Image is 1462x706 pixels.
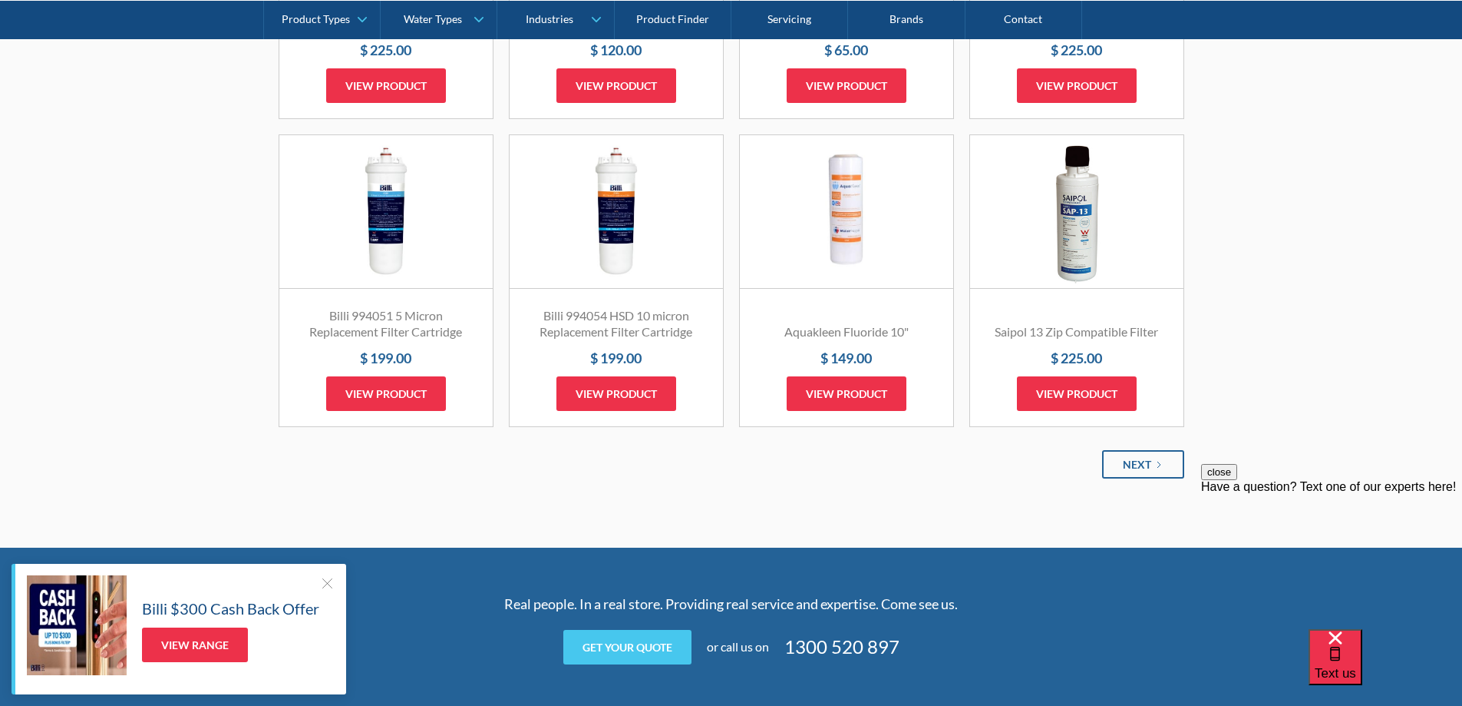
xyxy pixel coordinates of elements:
[985,40,1168,61] h4: $ 225.00
[787,68,906,103] a: View product
[985,324,1168,340] h3: Saipol 13 Zip Compatible Filter
[1102,450,1184,479] a: Next Page
[526,12,573,25] div: Industries
[27,575,127,675] img: Billi $300 Cash Back Offer
[525,348,708,369] h4: $ 199.00
[755,40,938,61] h4: $ 65.00
[556,376,676,411] a: View product
[707,638,769,656] p: or call us on
[282,12,350,25] div: Product Types
[295,40,477,61] h4: $ 225.00
[326,376,446,411] a: View product
[1017,68,1137,103] a: View product
[279,450,1184,479] div: List
[563,630,691,665] a: Get your quote
[787,376,906,411] a: View product
[295,308,477,340] h3: Billi 994051 5 Micron Replacement Filter Cartridge
[142,597,319,620] h5: Billi $300 Cash Back Offer
[985,348,1168,369] h4: $ 225.00
[1017,376,1137,411] a: View product
[295,348,477,369] h4: $ 199.00
[326,68,446,103] a: View product
[1201,464,1462,648] iframe: podium webchat widget prompt
[755,348,938,369] h4: $ 149.00
[556,68,676,103] a: View product
[784,633,899,661] a: 1300 520 897
[525,40,708,61] h4: $ 120.00
[142,628,248,662] a: View Range
[404,12,462,25] div: Water Types
[755,324,938,340] h3: Aquakleen Fluoride 10"
[1309,629,1462,706] iframe: podium webchat widget bubble
[525,308,708,340] h3: Billi 994054 HSD 10 micron Replacement Filter Cartridge
[1123,456,1151,472] div: Next
[432,594,1031,615] p: Real people. In a real store. Providing real service and expertise. Come see us.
